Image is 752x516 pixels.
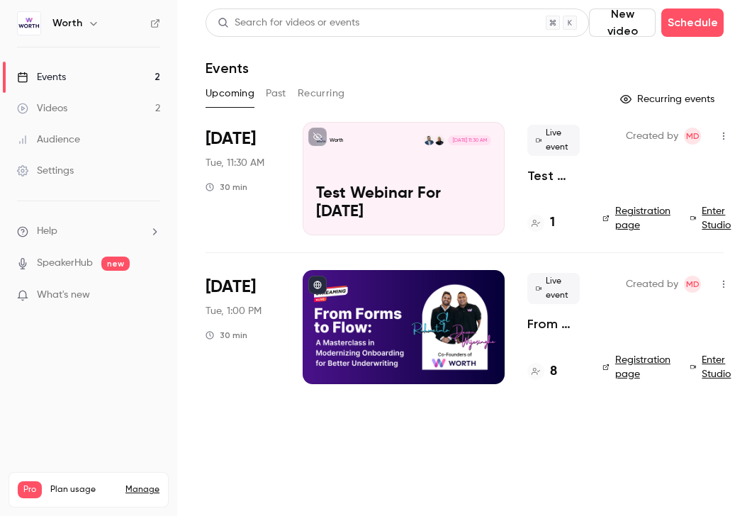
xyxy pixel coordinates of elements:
span: Plan usage [50,484,117,495]
h4: 8 [550,362,557,381]
a: 1 [527,213,555,232]
div: Settings [17,164,74,178]
button: Schedule [661,9,724,37]
span: MD [686,128,700,145]
span: [DATE] [206,128,256,150]
span: Pro [18,481,42,498]
div: Videos [17,101,67,116]
h6: Worth [52,16,82,30]
a: 8 [527,362,557,381]
span: [DATE] [206,276,256,298]
a: SpeakerHub [37,256,93,271]
a: Manage [125,484,159,495]
a: Registration page [602,204,673,232]
p: Worth [330,137,343,144]
a: From Forms to Flow: A Masterclass in Modernizing Onboarding for Better Underwriting [527,315,580,332]
a: Registration page [602,353,673,381]
span: Marilena De Niear [684,276,701,293]
div: Audience [17,133,80,147]
a: Enter Studio [690,204,735,232]
span: Live event [527,125,580,156]
a: Test Webinar For Sept. 23WorthDevon WijesingheSal Rehmetullah[DATE] 11:30 AMTest Webinar For [DATE] [303,122,505,235]
button: Recurring [298,82,345,105]
button: Upcoming [206,82,254,105]
div: 30 min [206,181,247,193]
span: new [101,257,130,271]
span: What's new [37,288,90,303]
li: help-dropdown-opener [17,224,160,239]
h1: Events [206,60,249,77]
div: Sep 16 Tue, 11:30 AM (America/New York) [206,122,280,235]
span: Tue, 11:30 AM [206,156,264,170]
img: Sal Rehmetullah [424,135,434,145]
button: Recurring events [614,88,724,111]
span: Help [37,224,57,239]
div: Sep 23 Tue, 1:00 PM (America/New York) [206,270,280,383]
div: Events [17,70,66,84]
span: Live event [527,273,580,304]
span: Created by [626,128,678,145]
img: Devon Wijesinghe [434,135,444,145]
img: Worth [18,12,40,35]
span: MD [686,276,700,293]
span: Tue, 1:00 PM [206,304,262,318]
h4: 1 [550,213,555,232]
div: 30 min [206,330,247,341]
a: Enter Studio [690,353,735,381]
span: Created by [626,276,678,293]
span: Marilena De Niear [684,128,701,145]
p: Test Webinar For [DATE] [316,185,491,222]
div: Search for videos or events [218,16,359,30]
span: [DATE] 11:30 AM [448,135,490,145]
button: New video [589,9,656,37]
a: Test Webinar For [DATE] [527,167,580,184]
button: Past [266,82,286,105]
